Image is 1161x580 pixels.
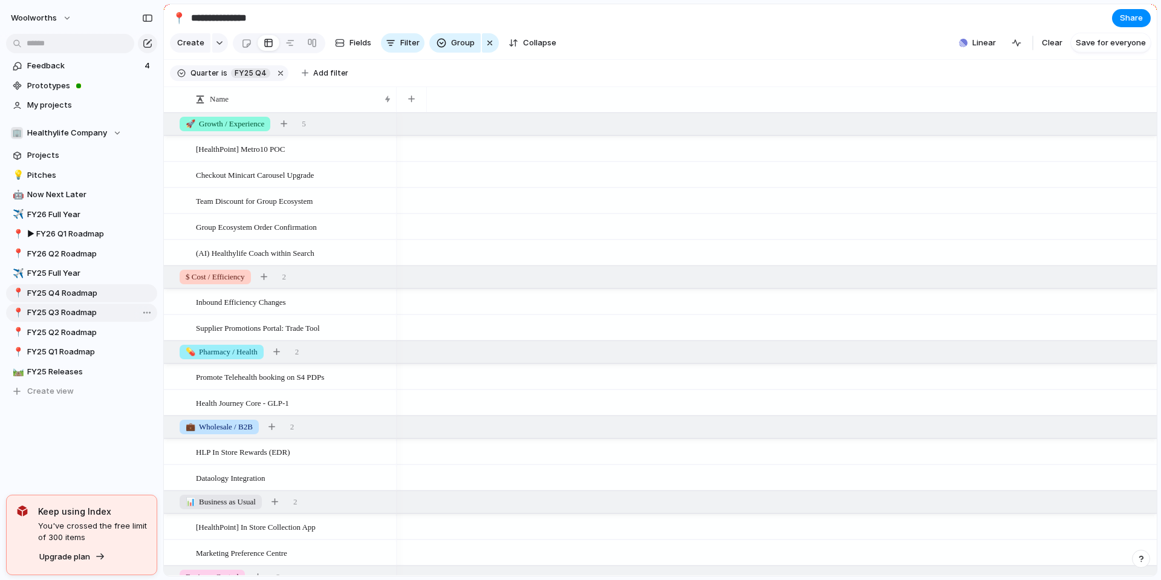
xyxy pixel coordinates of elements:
span: My projects [27,99,153,111]
a: Prototypes [6,77,157,95]
span: Create view [27,385,74,397]
span: Save for everyone [1076,37,1146,49]
span: Inbound Efficiency Changes [196,295,286,308]
button: 📍 [11,248,23,260]
a: 📍▶︎ FY26 Q1 Roadmap [6,225,157,243]
div: 📍 [172,10,186,26]
span: Checkout Minicart Carousel Upgrade [196,168,314,181]
a: Feedback4 [6,57,157,75]
div: 📍 [13,227,21,241]
button: 🤖 [11,189,23,201]
span: FY26 Q2 Roadmap [27,248,153,260]
button: is [219,67,230,80]
span: FY25 Q1 Roadmap [27,346,153,358]
button: Create [170,33,210,53]
span: FY25 Q4 Roadmap [27,287,153,299]
button: Fields [330,33,376,53]
span: 5 [302,118,306,130]
span: Team Discount for Group Ecosystem [196,194,313,207]
button: 🏢Healthylife Company [6,124,157,142]
button: Collapse [504,33,561,53]
span: Filter [400,37,420,49]
a: 🤖Now Next Later [6,186,157,204]
div: ✈️FY26 Full Year [6,206,157,224]
button: Filter [381,33,424,53]
span: Healthylife Company [27,127,107,139]
a: My projects [6,96,157,114]
span: Dataology Integration [196,471,265,484]
div: 🏢 [11,127,23,139]
span: Prototypes [27,80,153,92]
button: 🛤️ [11,366,23,378]
span: Health Journey Core - GLP-1 [196,396,289,409]
button: Share [1112,9,1151,27]
span: 🚀 [186,119,195,128]
a: 📍FY26 Q2 Roadmap [6,245,157,263]
button: 📍 [11,228,23,240]
span: Clear [1042,37,1062,49]
span: FY25 Q2 Roadmap [27,327,153,339]
span: 4 [145,60,152,72]
div: 📍 [13,306,21,320]
span: Group [451,37,475,49]
span: Marketing Preference Centre [196,546,287,559]
button: woolworths [5,8,78,28]
span: HLP In Store Rewards (EDR) [196,445,290,458]
span: Linear [972,37,996,49]
a: 🛤️FY25 Releases [6,363,157,381]
button: Add filter [294,65,356,82]
span: Promote Telehealth booking on S4 PDPs [196,370,324,383]
span: Pitches [27,169,153,181]
span: Name [210,93,229,105]
span: Business as Usual [186,496,256,508]
button: Save for everyone [1071,33,1151,53]
span: Keep using Index [38,505,147,518]
span: 2 [293,496,298,508]
span: Pharmacy / Health [186,346,258,358]
div: 🛤️ [13,365,21,379]
span: 💊 [186,347,195,356]
span: 2 [290,421,294,433]
span: Upgrade plan [39,551,90,563]
div: 📍FY25 Q2 Roadmap [6,324,157,342]
div: ✈️ [13,267,21,281]
button: Clear [1037,33,1067,53]
button: 📍 [169,8,189,28]
span: (AI) Healthylife Coach within Search [196,246,314,259]
span: [HealthPoint] Metro10 POC [196,142,285,155]
button: FY25 Q4 [229,67,273,80]
a: 💡Pitches [6,166,157,184]
button: Create view [6,382,157,400]
button: Group [429,33,481,53]
span: FY25 Full Year [27,267,153,279]
button: Upgrade plan [36,549,109,565]
a: 📍FY25 Q3 Roadmap [6,304,157,322]
span: Now Next Later [27,189,153,201]
a: Projects [6,146,157,165]
button: ✈️ [11,209,23,221]
button: 💡 [11,169,23,181]
span: 2 [282,271,287,283]
a: 📍FY25 Q1 Roadmap [6,343,157,361]
div: 📍 [13,325,21,339]
button: Linear [954,34,1001,52]
button: 📍 [11,346,23,358]
div: ✈️ [13,207,21,221]
a: 📍FY25 Q4 Roadmap [6,284,157,302]
div: 📍 [13,286,21,300]
span: Group Ecosystem Order Confirmation [196,220,317,233]
span: $ Cost / Efficiency [186,271,245,283]
span: Growth / Experience [186,118,264,130]
button: 📍 [11,287,23,299]
span: Supplier Promotions Portal: Trade Tool [196,321,320,334]
span: ▶︎ FY26 Q1 Roadmap [27,228,153,240]
button: ✈️ [11,267,23,279]
div: ✈️FY25 Full Year [6,264,157,282]
span: Quarter [190,68,219,79]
